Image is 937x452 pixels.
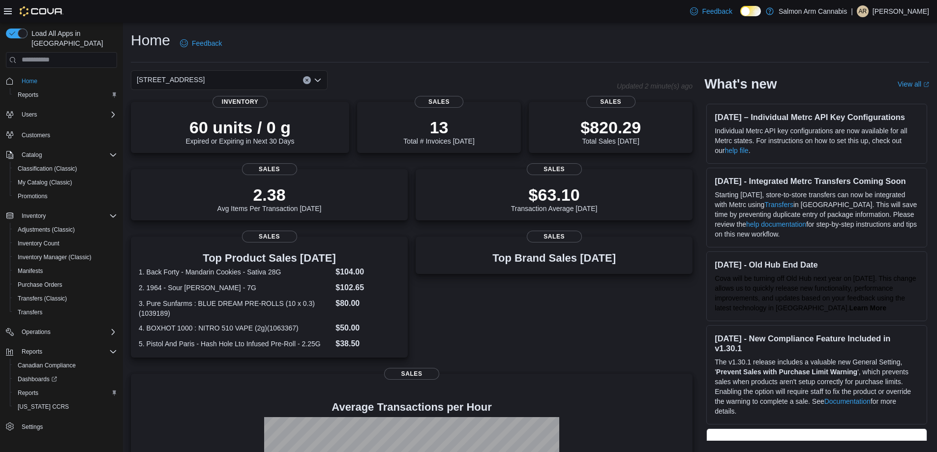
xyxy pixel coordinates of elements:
span: Transfers (Classic) [14,293,117,304]
div: Total # Invoices [DATE] [403,118,474,145]
span: Transfers [14,306,117,318]
span: My Catalog (Classic) [14,177,117,188]
span: Dashboards [18,375,57,383]
strong: Learn More [849,304,886,312]
span: Reports [22,348,42,356]
button: Purchase Orders [10,278,121,292]
span: Purchase Orders [18,281,62,289]
a: Promotions [14,190,52,202]
button: Reports [10,88,121,102]
span: My Catalog (Classic) [18,179,72,186]
h3: [DATE] - Old Hub End Date [715,260,919,270]
div: Expired or Expiring in Next 30 Days [186,118,295,145]
a: Purchase Orders [14,279,66,291]
button: Users [18,109,41,121]
span: Settings [18,421,117,433]
span: Users [18,109,117,121]
span: Load All Apps in [GEOGRAPHIC_DATA] [28,29,117,48]
dd: $102.65 [335,282,400,294]
a: Feedback [686,1,736,21]
span: Inventory [212,96,268,108]
a: View allExternal link [898,80,929,88]
button: Operations [2,325,121,339]
span: Classification (Classic) [14,163,117,175]
p: | [851,5,853,17]
a: Transfers [14,306,46,318]
button: Open list of options [314,76,322,84]
span: Sales [415,96,464,108]
a: Transfers (Classic) [14,293,71,304]
button: Classification (Classic) [10,162,121,176]
p: Individual Metrc API key configurations are now available for all Metrc states. For instructions ... [715,126,919,155]
button: Promotions [10,189,121,203]
span: Dark Mode [740,16,741,17]
span: [US_STATE] CCRS [18,403,69,411]
p: The v1.30.1 release includes a valuable new General Setting, ' ', which prevents sales when produ... [715,357,919,416]
a: help file [725,147,748,154]
span: Sales [242,231,297,242]
a: Manifests [14,265,47,277]
span: Adjustments (Classic) [14,224,117,236]
a: Home [18,75,41,87]
a: Settings [18,421,47,433]
div: Avg Items Per Transaction [DATE] [217,185,322,212]
div: Ariel Richards [857,5,869,17]
dt: 2. 1964 - Sour [PERSON_NAME] - 7G [139,283,332,293]
span: Reports [14,89,117,101]
a: [US_STATE] CCRS [14,401,73,413]
span: Customers [18,128,117,141]
h3: [DATE] – Individual Metrc API Key Configurations [715,112,919,122]
span: Catalog [18,149,117,161]
dt: 1. Back Forty - Mandarin Cookies - Sativa 28G [139,267,332,277]
strong: Prevent Sales with Purchase Limit Warning [716,368,857,376]
button: Reports [2,345,121,359]
a: Dashboards [10,372,121,386]
a: Reports [14,89,42,101]
span: Sales [527,163,582,175]
span: Reports [18,91,38,99]
button: Transfers [10,305,121,319]
button: Inventory Manager (Classic) [10,250,121,264]
svg: External link [923,82,929,88]
p: 13 [403,118,474,137]
span: Operations [22,328,51,336]
button: Catalog [2,148,121,162]
a: Adjustments (Classic) [14,224,79,236]
span: [STREET_ADDRESS] [137,74,205,86]
span: Promotions [14,190,117,202]
span: Feedback [192,38,222,48]
span: Sales [384,368,439,380]
span: Inventory [18,210,117,222]
span: Transfers [18,308,42,316]
span: Reports [18,346,117,358]
span: Sales [586,96,635,108]
h2: What's new [704,76,777,92]
button: Inventory Count [10,237,121,250]
span: Reports [14,387,117,399]
h4: Average Transactions per Hour [139,401,685,413]
h3: [DATE] - New Compliance Feature Included in v1.30.1 [715,333,919,353]
span: Reports [18,389,38,397]
span: Cova will be turning off Old Hub next year on [DATE]. This change allows us to quickly release ne... [715,274,916,312]
dd: $80.00 [335,298,400,309]
button: Clear input [303,76,311,84]
p: Salmon Arm Cannabis [779,5,847,17]
dt: 3. Pure Sunfarms : BLUE DREAM PRE-ROLLS (10 x 0.3) (1039189) [139,299,332,318]
span: Canadian Compliance [18,362,76,369]
a: My Catalog (Classic) [14,177,76,188]
p: Updated 2 minute(s) ago [617,82,693,90]
span: Promotions [18,192,48,200]
img: Cova [20,6,63,16]
span: Sales [242,163,297,175]
button: Inventory [2,209,121,223]
span: Manifests [18,267,43,275]
span: Inventory [22,212,46,220]
span: Feedback [702,6,732,16]
span: Dashboards [14,373,117,385]
span: Operations [18,326,117,338]
dt: 4. BOXHOT 1000 : NITRO 510 VAPE (2g)(1063367) [139,323,332,333]
a: Canadian Compliance [14,360,80,371]
a: Classification (Classic) [14,163,81,175]
a: Inventory Manager (Classic) [14,251,95,263]
button: Inventory [18,210,50,222]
